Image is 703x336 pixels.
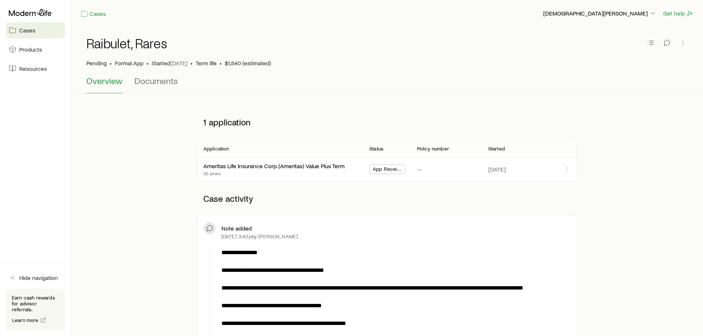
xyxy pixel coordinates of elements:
p: Note added [221,225,252,232]
span: • [110,59,112,67]
a: Resources [6,60,65,77]
p: [DEMOGRAPHIC_DATA][PERSON_NAME] [543,10,657,17]
span: Learn more [12,318,39,323]
div: Case details tabs [86,76,688,93]
span: Products [19,46,42,53]
p: Case activity [197,187,577,209]
span: [DATE] [170,59,187,67]
p: — [417,166,422,173]
a: Cases [6,22,65,38]
p: Started [152,59,187,67]
a: Cases [80,10,106,18]
p: 30 years [203,170,345,176]
p: Policy number [417,146,449,152]
span: • [190,59,193,67]
div: Ameritas Life Insurance Corp. (Ameritas) Value Plus Term [203,162,345,170]
p: Earn cash rewards for advisor referrals. [12,295,59,312]
span: Term life [196,59,217,67]
span: Overview [86,76,123,86]
div: Earn cash rewards for advisor referrals.Learn more [6,289,65,330]
span: Cases [19,27,35,34]
a: Products [6,41,65,58]
span: Resources [19,65,47,72]
span: • [220,59,222,67]
p: Started [488,146,505,152]
span: Hide navigation [19,274,58,281]
span: Formal App [115,59,144,67]
span: App Received [373,166,402,174]
a: Ameritas Life Insurance Corp. (Ameritas) Value Plus Term [203,162,345,169]
button: [DEMOGRAPHIC_DATA][PERSON_NAME] [543,9,657,18]
span: Documents [134,76,178,86]
button: Hide navigation [6,270,65,286]
span: • [147,59,149,67]
p: Pending [86,59,107,67]
p: Status [369,146,383,152]
span: $1,540 (estimated) [225,59,271,67]
h1: Raibulet, Rares [86,36,167,51]
p: 1 application [197,111,577,133]
p: Application [203,146,229,152]
button: Get help [663,9,694,18]
p: [DATE] 3:42p by [PERSON_NAME] [221,233,298,239]
span: [DATE] [488,166,506,173]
